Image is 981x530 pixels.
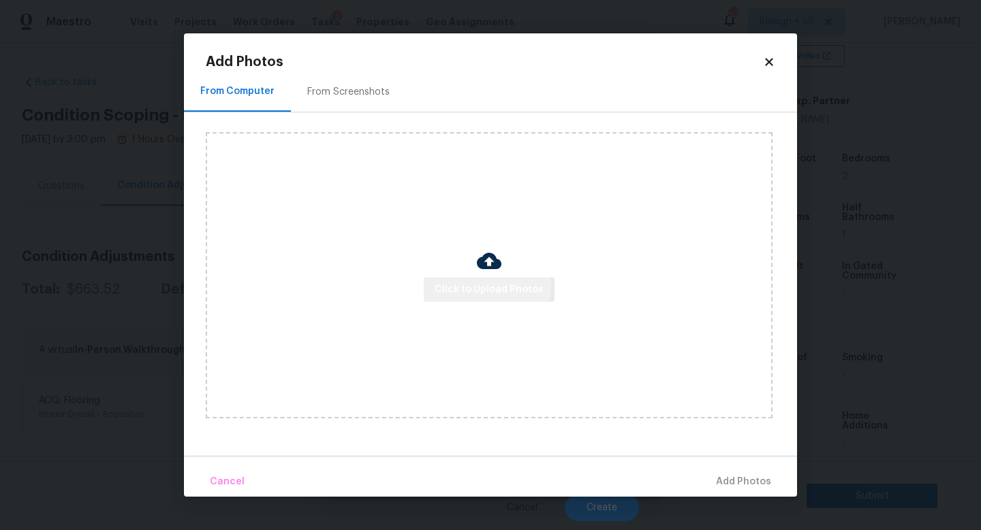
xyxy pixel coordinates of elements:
[204,467,250,497] button: Cancel
[307,85,390,99] div: From Screenshots
[206,55,763,69] h2: Add Photos
[477,249,501,273] img: Cloud Upload Icon
[200,84,275,98] div: From Computer
[210,473,245,490] span: Cancel
[424,277,555,302] button: Click to Upload Photos
[435,281,544,298] span: Click to Upload Photos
